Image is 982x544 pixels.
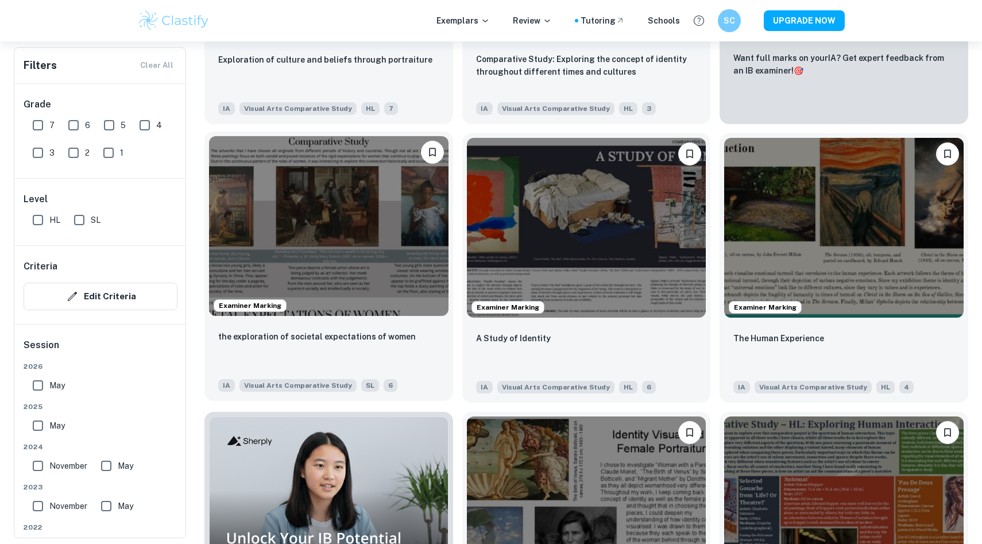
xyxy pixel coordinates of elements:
button: UPGRADE NOW [764,10,845,31]
span: 5 [121,119,126,132]
span: 2022 [24,522,177,533]
span: Visual Arts Comparative Study [755,381,872,393]
p: the exploration of societal expectations of women [218,330,416,343]
span: HL [619,102,637,115]
a: Examiner MarkingBookmarkThe Human ExperienceIAVisual Arts Comparative StudyHL4 [720,133,968,402]
span: May [118,500,133,512]
span: Examiner Marking [729,302,801,312]
span: 7 [384,102,398,115]
span: 6 [384,379,397,392]
button: Bookmark [678,142,701,165]
h6: Level [24,192,177,206]
img: Visual Arts Comparative Study IA example thumbnail: the exploration of societal expectations [209,136,449,315]
p: Exemplars [436,14,490,27]
span: 2026 [24,361,177,372]
p: Comparative Study: Exploring the concept of identity throughout different times and cultures [476,53,697,78]
a: Examiner MarkingBookmarkthe exploration of societal expectations of womenIAVisual Arts Comparativ... [204,133,453,402]
span: 4 [899,381,914,393]
img: Visual Arts Comparative Study IA example thumbnail: The Human Experience [724,138,964,317]
span: May [49,419,65,432]
span: May [49,379,65,392]
h6: Session [24,338,177,361]
span: IA [733,381,750,393]
span: November [49,460,87,472]
button: Bookmark [936,421,959,444]
span: Visual Arts Comparative Study [239,379,357,392]
span: IA [476,381,493,393]
span: 2025 [24,402,177,412]
img: Clastify logo [137,9,210,32]
button: Help and Feedback [689,11,709,30]
span: 2024 [24,442,177,452]
span: Visual Arts Comparative Study [239,102,357,115]
button: Bookmark [678,421,701,444]
button: Bookmark [421,141,444,164]
span: 2 [85,146,90,159]
p: Want full marks on your IA ? Get expert feedback from an IB examiner! [733,52,954,77]
span: HL [361,102,380,115]
h6: Grade [24,98,177,111]
span: SL [361,379,379,392]
h6: Criteria [24,260,57,273]
a: Tutoring [581,14,625,27]
p: The Human Experience [733,332,824,345]
span: 2023 [24,482,177,492]
p: Review [513,14,552,27]
span: HL [876,381,895,393]
span: 3 [49,146,55,159]
span: IA [218,102,235,115]
span: 1 [120,146,123,159]
span: May [118,460,133,472]
button: Edit Criteria [24,283,177,310]
span: 🎯 [794,66,803,75]
span: HL [49,214,60,226]
span: IA [218,379,235,392]
span: Visual Arts Comparative Study [497,381,614,393]
span: SL [91,214,100,226]
a: Examiner MarkingBookmarkA Study of IdentityIAVisual Arts Comparative StudyHL6 [462,133,711,402]
span: 3 [642,102,656,115]
span: 4 [156,119,162,132]
span: Examiner Marking [472,302,544,312]
button: Bookmark [936,142,959,165]
a: Schools [648,14,680,27]
span: 7 [49,119,55,132]
span: HL [619,381,637,393]
p: Exploration of culture and beliefs through portraiture [218,53,432,66]
h6: Filters [24,57,57,74]
button: SC [718,9,741,32]
span: 6 [85,119,90,132]
span: IA [476,102,493,115]
span: Examiner Marking [214,300,286,311]
span: November [49,500,87,512]
p: A Study of Identity [476,332,551,345]
img: Visual Arts Comparative Study IA example thumbnail: A Study of Identity [467,138,706,317]
span: Visual Arts Comparative Study [497,102,614,115]
h6: SC [723,14,736,27]
span: 6 [642,381,656,393]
